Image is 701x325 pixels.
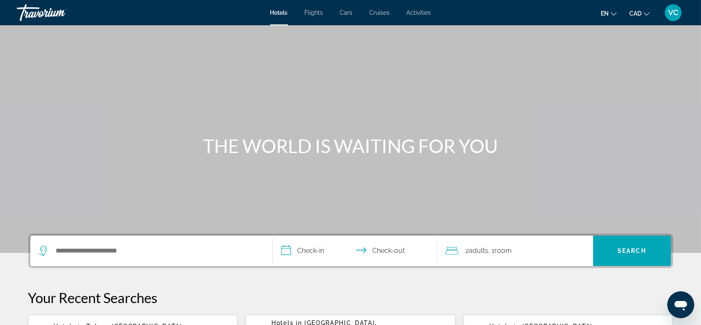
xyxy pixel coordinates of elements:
[667,291,694,318] iframe: Button to launch messaging window
[28,289,673,306] p: Your Recent Searches
[437,236,593,266] button: Travelers: 2 adults, 0 children
[193,135,509,157] h1: THE WORLD IS WAITING FOR YOU
[17,2,101,24] a: Travorium
[601,7,617,19] button: Change language
[273,236,437,266] button: Select check in and out date
[593,236,671,266] button: Search
[668,8,678,17] span: VC
[618,247,646,254] span: Search
[466,245,489,257] span: 2
[629,7,650,19] button: Change currency
[305,9,323,16] a: Flights
[370,9,390,16] a: Cruises
[495,247,512,255] span: Room
[55,244,260,257] input: Search hotel destination
[601,10,609,17] span: en
[407,9,431,16] a: Activities
[662,4,684,21] button: User Menu
[489,245,512,257] span: , 1
[270,9,288,16] a: Hotels
[629,10,642,17] span: CAD
[30,236,671,266] div: Search widget
[469,247,489,255] span: Adults
[340,9,353,16] a: Cars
